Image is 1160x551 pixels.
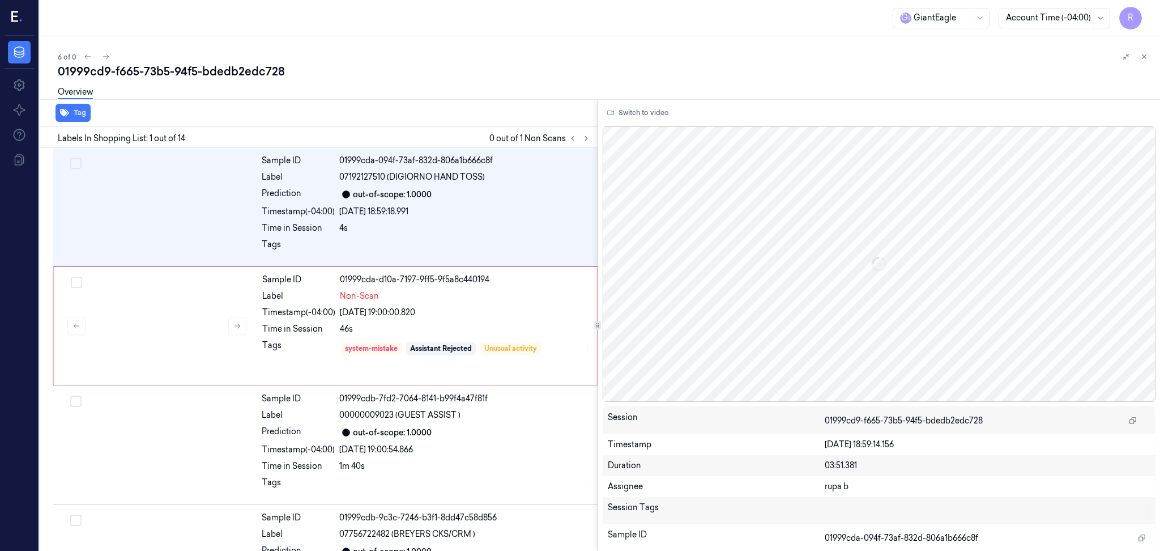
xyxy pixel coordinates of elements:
[56,104,91,122] button: Tag
[410,344,472,354] div: Assistant Rejected
[262,206,335,218] div: Timestamp (-04:00)
[353,189,432,201] div: out-of-scope: 1.0000
[825,532,978,544] span: 01999cda-094f-73af-832d-806a1b666c8f
[608,502,825,520] div: Session Tags
[339,155,591,167] div: 01999cda-094f-73af-832d-806a1b666c8f
[58,133,185,145] span: Labels In Shopping List: 1 out of 14
[339,460,591,472] div: 1m 40s
[339,222,591,234] div: 4s
[900,12,911,24] span: G i
[1119,7,1142,29] button: R
[262,512,335,524] div: Sample ID
[262,239,335,257] div: Tags
[339,512,591,524] div: 01999cdb-9c3c-7246-b3f1-8dd47c58d856
[603,104,673,122] button: Switch to video
[262,222,335,234] div: Time in Session
[339,171,485,183] span: 07192127510 (DIGIORNO HAND TOSS)
[58,86,93,99] a: Overview
[262,171,335,183] div: Label
[70,515,82,526] button: Select row
[262,393,335,405] div: Sample ID
[608,529,825,547] div: Sample ID
[339,444,591,456] div: [DATE] 19:00:54.866
[339,393,591,405] div: 01999cdb-7fd2-7064-8141-b99f4a47f81f
[353,427,432,439] div: out-of-scope: 1.0000
[340,290,379,302] span: Non-Scan
[339,409,460,421] span: 00000009023 (GUEST ASSIST )
[70,158,82,169] button: Select row
[339,528,475,540] span: 07756722482 (BREYERS CKS/CRM )
[825,460,1150,472] div: 03:51.381
[262,274,335,286] div: Sample ID
[825,415,983,427] span: 01999cd9-f665-73b5-94f5-bdedb2edc728
[339,206,591,218] div: [DATE] 18:59:18.991
[489,132,593,145] span: 0 out of 1 Non Scans
[608,439,825,451] div: Timestamp
[262,528,335,540] div: Label
[340,323,590,335] div: 46s
[262,323,335,335] div: Time in Session
[58,52,76,62] span: 6 of 0
[484,344,537,354] div: Unusual activity
[262,340,335,358] div: Tags
[608,460,825,472] div: Duration
[345,344,398,354] div: system-mistake
[340,307,590,319] div: [DATE] 19:00:00.820
[262,477,335,495] div: Tags
[71,277,82,288] button: Select row
[262,444,335,456] div: Timestamp (-04:00)
[262,188,335,201] div: Prediction
[340,274,590,286] div: 01999cda-d10a-7197-9ff5-9f5a8c440194
[825,481,1150,493] div: rupa b
[262,460,335,472] div: Time in Session
[262,307,335,319] div: Timestamp (-04:00)
[825,439,1150,451] div: [DATE] 18:59:14.156
[70,396,82,407] button: Select row
[608,412,825,430] div: Session
[262,409,335,421] div: Label
[262,426,335,439] div: Prediction
[608,481,825,493] div: Assignee
[58,63,1151,79] div: 01999cd9-f665-73b5-94f5-bdedb2edc728
[262,155,335,167] div: Sample ID
[262,290,335,302] div: Label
